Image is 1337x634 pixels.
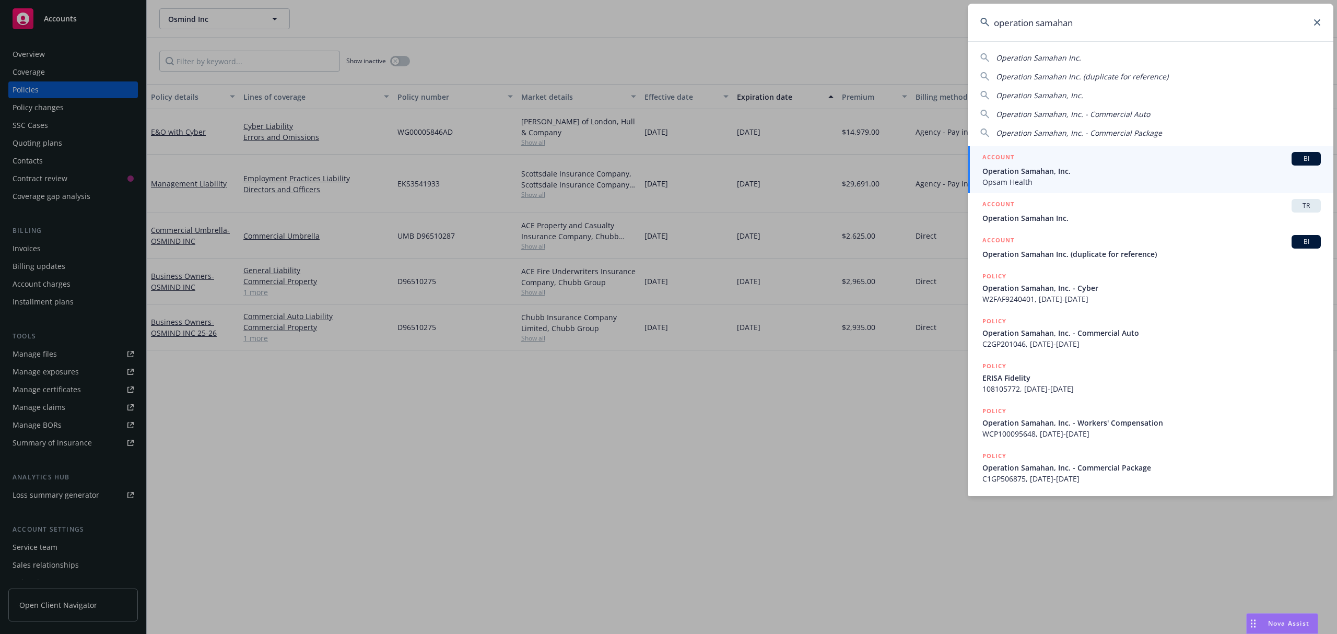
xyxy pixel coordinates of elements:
[982,249,1321,260] span: Operation Samahan Inc. (duplicate for reference)
[982,383,1321,394] span: 108105772, [DATE]-[DATE]
[982,213,1321,224] span: Operation Samahan Inc.
[968,193,1333,229] a: ACCOUNTTROperation Samahan Inc.
[968,4,1333,41] input: Search...
[982,166,1321,177] span: Operation Samahan, Inc.
[982,327,1321,338] span: Operation Samahan, Inc. - Commercial Auto
[1268,619,1309,628] span: Nova Assist
[968,310,1333,355] a: POLICYOperation Samahan, Inc. - Commercial AutoC2GP201046, [DATE]-[DATE]
[982,152,1014,165] h5: ACCOUNT
[968,355,1333,400] a: POLICYERISA Fidelity108105772, [DATE]-[DATE]
[996,53,1081,63] span: Operation Samahan Inc.
[1296,154,1317,163] span: BI
[982,428,1321,439] span: WCP100095648, [DATE]-[DATE]
[982,283,1321,293] span: Operation Samahan, Inc. - Cyber
[996,128,1162,138] span: Operation Samahan, Inc. - Commercial Package
[982,235,1014,248] h5: ACCOUNT
[968,146,1333,193] a: ACCOUNTBIOperation Samahan, Inc.Opsam Health
[1296,201,1317,210] span: TR
[968,445,1333,490] a: POLICYOperation Samahan, Inc. - Commercial PackageC1GP506875, [DATE]-[DATE]
[968,265,1333,310] a: POLICYOperation Samahan, Inc. - CyberW2FAF9240401, [DATE]-[DATE]
[968,229,1333,265] a: ACCOUNTBIOperation Samahan Inc. (duplicate for reference)
[982,316,1006,326] h5: POLICY
[982,271,1006,281] h5: POLICY
[982,199,1014,212] h5: ACCOUNT
[982,361,1006,371] h5: POLICY
[1296,237,1317,246] span: BI
[982,417,1321,428] span: Operation Samahan, Inc. - Workers' Compensation
[968,400,1333,445] a: POLICYOperation Samahan, Inc. - Workers' CompensationWCP100095648, [DATE]-[DATE]
[996,109,1150,119] span: Operation Samahan, Inc. - Commercial Auto
[982,462,1321,473] span: Operation Samahan, Inc. - Commercial Package
[1246,613,1318,634] button: Nova Assist
[996,72,1168,81] span: Operation Samahan Inc. (duplicate for reference)
[982,293,1321,304] span: W2FAF9240401, [DATE]-[DATE]
[982,451,1006,461] h5: POLICY
[982,406,1006,416] h5: POLICY
[982,372,1321,383] span: ERISA Fidelity
[982,473,1321,484] span: C1GP506875, [DATE]-[DATE]
[982,338,1321,349] span: C2GP201046, [DATE]-[DATE]
[1247,614,1260,633] div: Drag to move
[982,177,1321,187] span: Opsam Health
[996,90,1083,100] span: Operation Samahan, Inc.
